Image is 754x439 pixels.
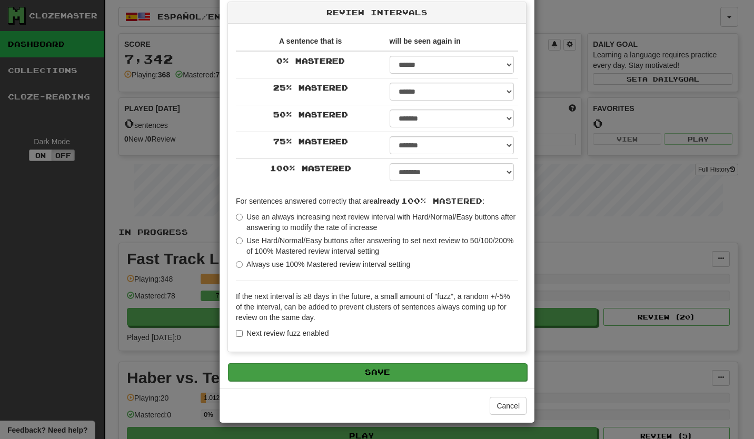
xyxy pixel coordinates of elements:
input: Use Hard/Normal/Easy buttons after answering to set next review to 50/100/200% of 100% Mastered r... [236,237,243,244]
label: 0 % Mastered [276,56,345,66]
strong: already [373,197,399,205]
label: 75 % Mastered [273,136,348,147]
label: 25 % Mastered [273,83,348,93]
button: Cancel [490,397,527,415]
p: If the next interval is ≥8 days in the future, a small amount of "fuzz", a random +/-5% of the in... [236,291,518,323]
div: Review Intervals [228,2,526,24]
label: Use an always increasing next review interval with Hard/Normal/Easy buttons after answering to mo... [236,212,518,233]
label: 100 % Mastered [270,163,351,174]
input: Always use 100% Mastered review interval setting [236,261,243,268]
button: Save [228,363,527,381]
label: Use Hard/Normal/Easy buttons after answering to set next review to 50/100/200% of 100% Mastered r... [236,235,518,256]
input: Use an always increasing next review interval with Hard/Normal/Easy buttons after answering to mo... [236,214,243,221]
p: For sentences answered correctly that are : [236,196,518,206]
label: Next review fuzz enabled [236,328,329,338]
th: will be seen again in [385,32,518,51]
label: 50 % Mastered [273,109,348,120]
th: A sentence that is [236,32,385,51]
label: Always use 100% Mastered review interval setting [236,259,410,270]
span: 100% Mastered [401,196,482,205]
input: Next review fuzz enabled [236,330,243,337]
